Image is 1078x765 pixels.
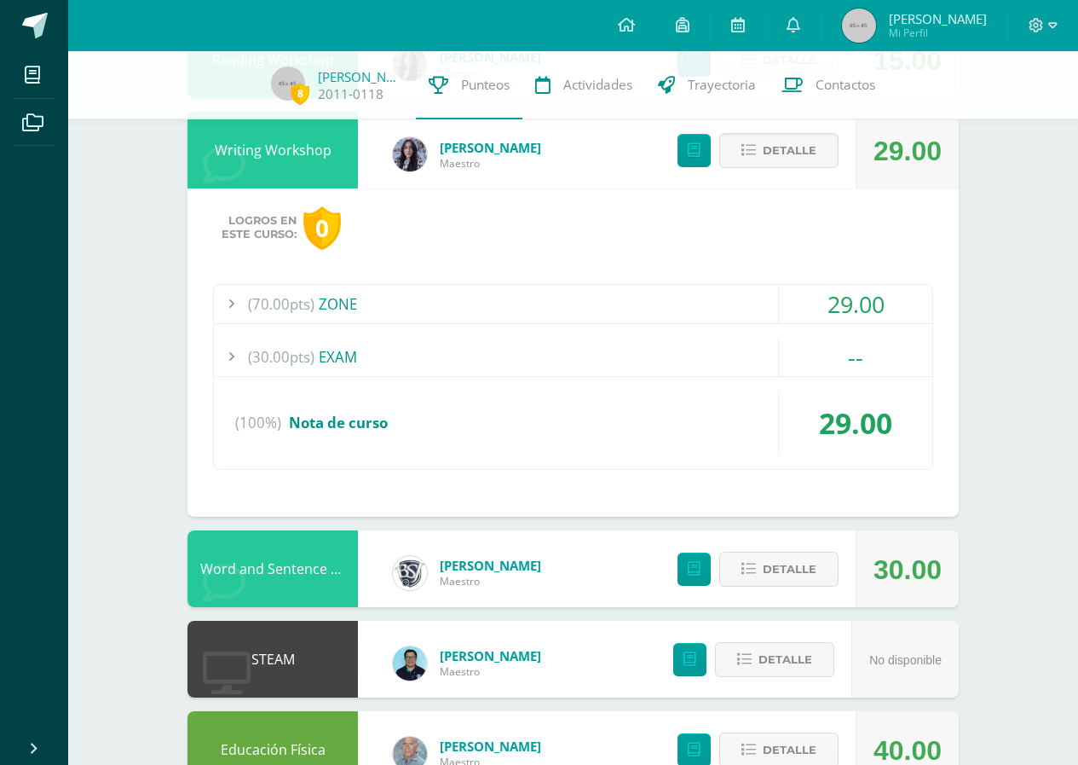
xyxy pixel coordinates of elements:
div: EXAM [214,338,932,376]
span: Detalle [763,553,816,585]
span: Maestro [440,156,541,171]
a: Trayectoria [645,51,769,119]
a: [PERSON_NAME] [440,139,541,156]
button: Detalle [719,133,839,168]
span: Maestro [440,664,541,679]
a: [PERSON_NAME] [440,738,541,755]
span: [PERSON_NAME] [889,10,987,27]
span: No disponible [869,653,942,667]
span: Nota de curso [289,413,388,432]
div: 29.00 [779,285,932,323]
span: (30.00pts) [248,338,314,376]
span: Detalle [758,644,812,675]
button: Detalle [715,642,834,677]
span: (100%) [235,391,281,455]
a: Punteos [416,51,522,119]
a: [PERSON_NAME] [440,557,541,574]
button: Detalle [719,552,839,587]
img: fa03fa54efefe9aebc5e29dfc8df658e.png [393,646,427,681]
a: Actividades [522,51,645,119]
div: -- [779,338,932,376]
img: 45x45 [842,9,876,43]
span: Trayectoria [688,76,756,94]
div: ZONE [214,285,932,323]
div: 30.00 [873,531,942,608]
span: Punteos [461,76,510,94]
a: Contactos [769,51,888,119]
a: [PERSON_NAME] [440,647,541,664]
div: 0 [303,206,341,250]
div: Word and Sentence Study [187,530,358,607]
div: 29.00 [779,391,932,455]
img: cf0f0e80ae19a2adee6cb261b32f5f36.png [393,556,427,590]
a: [PERSON_NAME] [318,68,403,85]
div: Writing Workshop [187,112,358,188]
span: Contactos [816,76,875,94]
div: 29.00 [873,113,942,189]
div: STEAM [187,621,358,698]
span: Maestro [440,574,541,588]
span: Detalle [763,135,816,166]
img: 45x45 [271,67,305,101]
span: (70.00pts) [248,285,314,323]
span: Actividades [563,76,632,94]
span: 8 [291,83,309,104]
span: Logros en este curso: [222,214,297,241]
img: c00ed30f81870df01a0e4b2e5e7fa781.png [393,137,427,171]
a: 2011-0118 [318,85,383,103]
span: Mi Perfil [889,26,987,40]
